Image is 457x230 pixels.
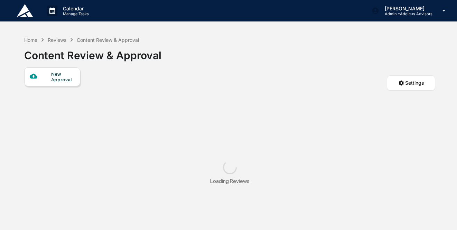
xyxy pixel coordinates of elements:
p: Calendar [57,6,92,11]
img: logo [17,4,33,17]
div: Home [24,37,37,43]
div: Content Review & Approval [24,44,161,62]
div: New Approval [51,71,74,82]
div: Content Review & Approval [77,37,139,43]
div: Reviews [48,37,66,43]
div: Loading Reviews [210,178,250,184]
p: Admin • Addicus Advisors [379,11,432,16]
p: [PERSON_NAME] [379,6,432,11]
p: Manage Tasks [57,11,92,16]
button: Settings [387,75,435,91]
